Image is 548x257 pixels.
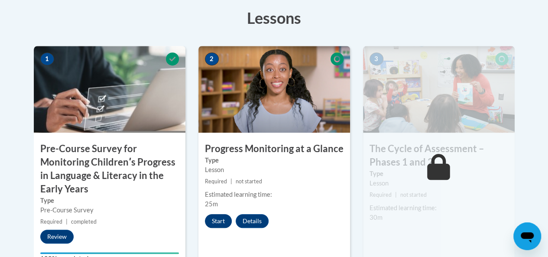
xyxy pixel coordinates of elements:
div: Lesson [370,179,508,188]
span: Required [370,192,392,198]
span: | [66,218,68,225]
h3: The Cycle of Assessment – Phases 1 and 2 [363,142,515,169]
span: 30m [370,214,383,221]
div: Estimated learning time: [205,190,344,199]
div: Pre-Course Survey [40,205,179,215]
button: Details [236,214,269,228]
span: 3 [370,52,383,65]
span: Required [205,178,227,185]
label: Type [40,196,179,205]
img: Course Image [198,46,350,133]
button: Start [205,214,232,228]
span: completed [71,218,97,225]
div: Your progress [40,252,179,254]
label: Type [205,156,344,165]
img: Course Image [363,46,515,133]
span: | [395,192,397,198]
span: 25m [205,200,218,208]
span: | [230,178,232,185]
div: Lesson [205,165,344,175]
iframe: Button to launch messaging window [513,222,541,250]
h3: Lessons [34,7,515,29]
span: not started [236,178,262,185]
span: 2 [205,52,219,65]
img: Course Image [34,46,185,133]
label: Type [370,169,508,179]
div: Estimated learning time: [370,203,508,213]
h3: Pre-Course Survey for Monitoring Childrenʹs Progress in Language & Literacy in the Early Years [34,142,185,195]
button: Review [40,230,74,244]
span: not started [400,192,427,198]
span: Required [40,218,62,225]
h3: Progress Monitoring at a Glance [198,142,350,156]
span: 1 [40,52,54,65]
